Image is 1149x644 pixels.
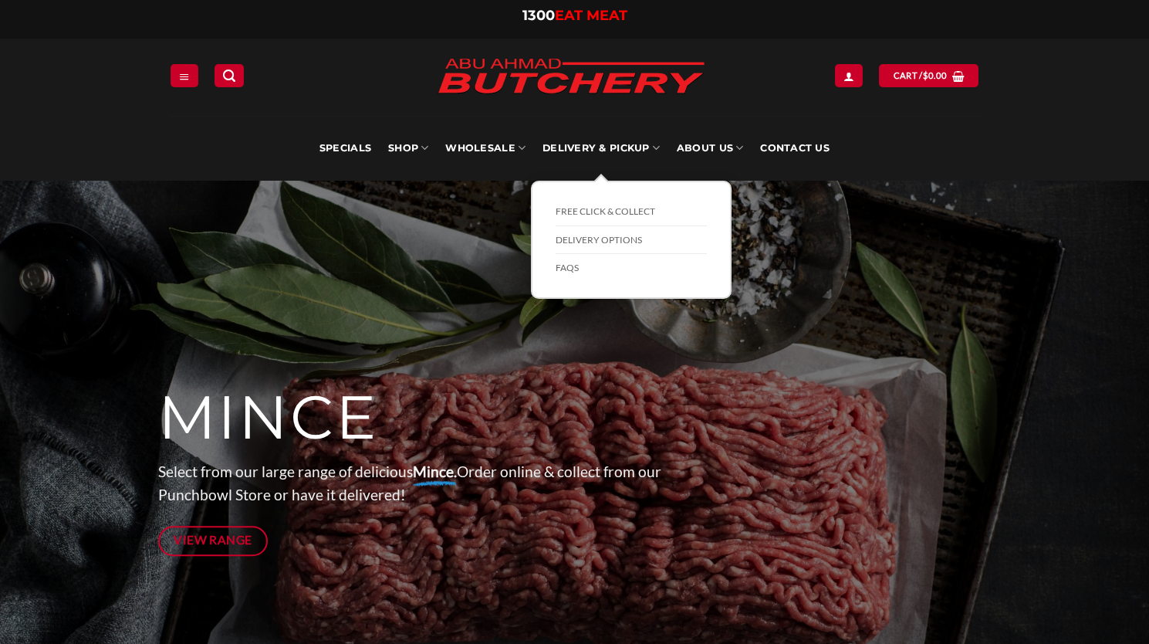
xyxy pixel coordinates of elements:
a: Delivery Options [556,226,707,255]
img: Abu Ahmad Butchery [424,48,718,107]
a: FAQs [556,254,707,282]
a: Menu [171,64,198,86]
strong: Mince. [413,463,457,480]
a: 1300EAT MEAT [522,7,627,24]
a: View cart [879,64,978,86]
span: EAT MEAT [555,7,627,24]
span: Cart / [894,69,948,83]
a: View Range [158,526,269,556]
a: FREE Click & Collect [556,198,707,226]
a: Wholesale [445,116,525,181]
span: MINCE [158,381,378,455]
a: Search [215,64,244,86]
span: 1300 [522,7,555,24]
a: About Us [677,116,743,181]
a: Delivery & Pickup [542,116,660,181]
a: Specials [319,116,371,181]
a: SHOP [388,116,428,181]
a: Login [835,64,863,86]
span: View Range [174,530,252,550]
span: Select from our large range of delicious Order online & collect from our Punchbowl Store or have ... [158,463,661,504]
span: $ [923,69,928,83]
a: Contact Us [760,116,830,181]
bdi: 0.00 [923,70,948,80]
